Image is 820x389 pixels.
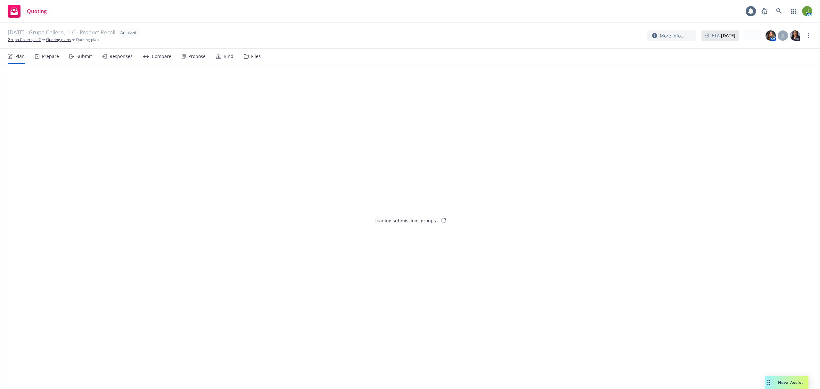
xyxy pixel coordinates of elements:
[778,380,803,385] span: Nova Assist
[188,54,206,59] div: Propose
[8,37,41,43] a: Grupo Chilero, LLC
[758,5,771,18] a: Report a Bug
[5,2,49,20] a: Quoting
[77,54,92,59] div: Submit
[765,376,808,389] button: Nova Assist
[766,30,776,41] img: photo
[790,30,800,41] img: photo
[805,32,812,39] a: more
[802,6,812,16] img: photo
[42,54,59,59] div: Prepare
[8,29,115,37] span: [DATE] - Grupo Chilero, LLC - Product Recall
[251,54,261,59] div: Files
[660,32,685,39] span: More info...
[224,54,234,59] div: Bind
[712,32,735,39] span: ETA :
[152,54,171,59] div: Compare
[110,54,133,59] div: Responses
[120,30,136,36] span: Archived
[765,376,773,389] div: Drag to move
[46,37,71,43] a: Quoting plans
[647,30,696,41] button: More info...
[787,5,800,18] a: Switch app
[374,217,440,224] div: Loading submissions groups...
[721,32,735,38] strong: [DATE]
[773,5,785,18] a: Search
[15,54,25,59] div: Plan
[76,37,99,43] span: Quoting plan
[27,9,47,14] span: Quoting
